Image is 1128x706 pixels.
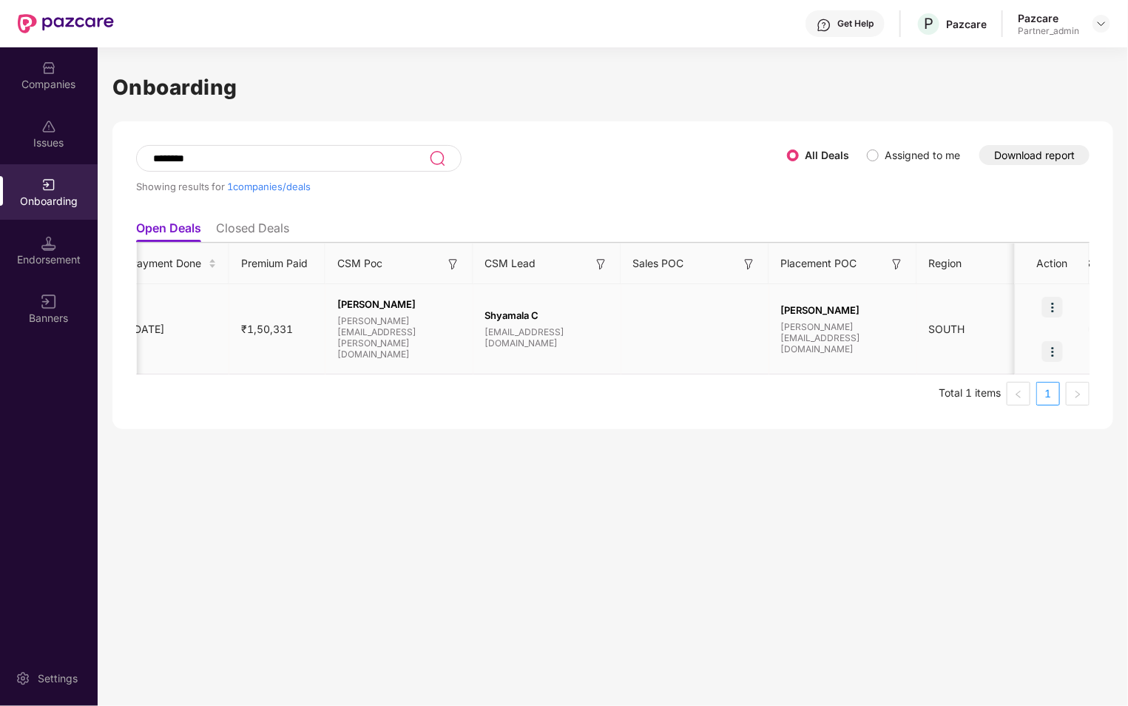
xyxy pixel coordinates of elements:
img: svg+xml;base64,PHN2ZyB3aWR0aD0iMTYiIGhlaWdodD0iMTYiIHZpZXdCb3g9IjAgMCAxNiAxNiIgZmlsbD0ibm9uZSIgeG... [594,257,609,272]
div: Settings [33,671,82,686]
span: Placement POC [781,255,857,272]
img: svg+xml;base64,PHN2ZyBpZD0iQ29tcGFuaWVzIiB4bWxucz0iaHR0cDovL3d3dy53My5vcmcvMjAwMC9zdmciIHdpZHRoPS... [41,61,56,75]
span: [PERSON_NAME][EMAIL_ADDRESS][DOMAIN_NAME] [781,321,905,354]
span: CSM Lead [485,255,536,272]
span: Shyamala C [485,309,609,321]
th: Premium Paid [229,243,325,284]
li: Open Deals [136,221,201,242]
span: left [1014,390,1023,399]
img: New Pazcare Logo [18,14,114,33]
img: svg+xml;base64,PHN2ZyB3aWR0aD0iMjAiIGhlaWdodD0iMjAiIHZpZXdCb3g9IjAgMCAyMCAyMCIgZmlsbD0ibm9uZSIgeG... [41,178,56,192]
img: svg+xml;base64,PHN2ZyBpZD0iU2V0dGluZy0yMHgyMCIgeG1sbnM9Imh0dHA6Ly93d3cudzMub3JnLzIwMDAvc3ZnIiB3aW... [16,671,30,686]
button: right [1066,382,1090,406]
span: [PERSON_NAME] [337,298,462,310]
li: Previous Page [1007,382,1030,406]
li: Closed Deals [216,221,289,242]
div: SOUTH [917,321,1065,337]
span: ₹1,50,331 [229,323,305,335]
th: Action [1016,243,1090,284]
div: Showing results for [136,181,787,192]
img: icon [1042,297,1063,317]
img: svg+xml;base64,PHN2ZyB3aWR0aD0iMTYiIGhlaWdodD0iMTYiIHZpZXdCb3g9IjAgMCAxNiAxNiIgZmlsbD0ibm9uZSIgeG... [446,257,461,272]
th: Payment Done [118,243,229,284]
label: All Deals [805,149,849,161]
span: [PERSON_NAME] [781,304,905,316]
img: svg+xml;base64,PHN2ZyBpZD0iSXNzdWVzX2Rpc2FibGVkIiB4bWxucz0iaHR0cDovL3d3dy53My5vcmcvMjAwMC9zdmciIH... [41,119,56,134]
span: Region [929,255,962,272]
div: Pazcare [946,17,987,31]
img: svg+xml;base64,PHN2ZyB3aWR0aD0iMTYiIGhlaWdodD0iMTYiIHZpZXdCb3g9IjAgMCAxNiAxNiIgZmlsbD0ibm9uZSIgeG... [41,295,56,309]
img: icon [1042,341,1063,362]
img: svg+xml;base64,PHN2ZyB3aWR0aD0iMTYiIGhlaWdodD0iMTYiIHZpZXdCb3g9IjAgMCAxNiAxNiIgZmlsbD0ibm9uZSIgeG... [742,257,757,272]
span: P [924,15,933,33]
button: left [1007,382,1030,406]
h1: Onboarding [112,71,1113,104]
li: 1 [1036,382,1060,406]
span: CSM Poc [337,255,382,272]
li: Total 1 items [939,382,1001,406]
span: [PERSON_NAME][EMAIL_ADDRESS][PERSON_NAME][DOMAIN_NAME] [337,315,462,360]
li: Next Page [1066,382,1090,406]
img: svg+xml;base64,PHN2ZyBpZD0iRHJvcGRvd24tMzJ4MzIiIHhtbG5zPSJodHRwOi8vd3d3LnczLm9yZy8yMDAwL3N2ZyIgd2... [1095,18,1107,30]
span: [EMAIL_ADDRESS][DOMAIN_NAME] [485,326,609,349]
span: Payment Done [130,255,206,272]
img: svg+xml;base64,PHN2ZyB3aWR0aD0iMTQuNSIgaGVpZ2h0PSIxNC41IiB2aWV3Qm94PSIwIDAgMTYgMTYiIGZpbGw9Im5vbm... [41,236,56,251]
img: svg+xml;base64,PHN2ZyB3aWR0aD0iMjQiIGhlaWdodD0iMjUiIHZpZXdCb3g9IjAgMCAyNCAyNSIgZmlsbD0ibm9uZSIgeG... [429,149,446,167]
label: Assigned to me [885,149,960,161]
img: svg+xml;base64,PHN2ZyBpZD0iSGVscC0zMngzMiIgeG1sbnM9Imh0dHA6Ly93d3cudzMub3JnLzIwMDAvc3ZnIiB3aWR0aD... [817,18,831,33]
span: 1 companies/deals [227,181,311,192]
a: 1 [1037,383,1059,405]
img: svg+xml;base64,PHN2ZyB3aWR0aD0iMTYiIGhlaWdodD0iMTYiIHZpZXdCb3g9IjAgMCAxNiAxNiIgZmlsbD0ibm9uZSIgeG... [890,257,905,272]
div: Pazcare [1018,11,1079,25]
button: Download report [979,145,1090,165]
span: right [1073,390,1082,399]
div: [DATE] [118,321,229,337]
span: Sales POC [633,255,684,272]
div: Get Help [837,18,874,30]
div: Partner_admin [1018,25,1079,37]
